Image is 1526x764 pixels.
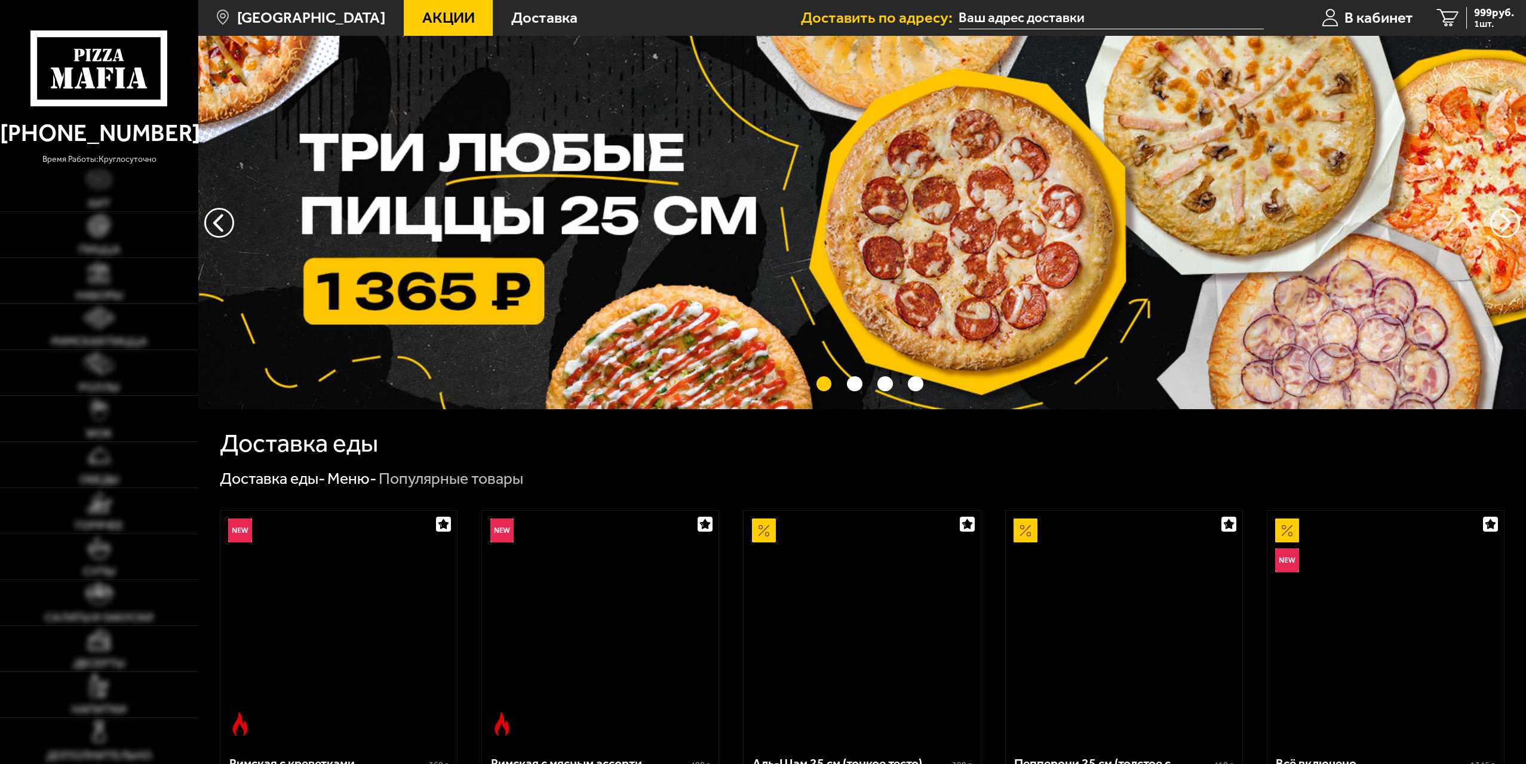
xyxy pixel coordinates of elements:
[73,658,125,669] span: Десерты
[816,376,832,392] button: точки переключения
[228,712,252,736] img: Острое блюдо
[877,376,893,392] button: точки переключения
[1275,548,1299,572] img: Новинка
[204,208,234,238] button: следующий
[847,376,862,392] button: точки переключения
[220,511,457,744] a: НовинкаОстрое блюдоРимская с креветками
[228,518,252,542] img: Новинка
[422,10,475,26] span: Акции
[511,10,578,26] span: Доставка
[1275,518,1299,542] img: Акционный
[908,376,923,392] button: точки переключения
[801,10,959,26] span: Доставить по адресу:
[1474,19,1514,29] span: 1 шт.
[1006,511,1242,744] a: АкционныйПепперони 25 см (толстое с сыром)
[51,336,147,347] span: Римская пицца
[959,7,1264,29] input: Ваш адрес доставки
[379,468,523,489] div: Популярные товары
[79,382,119,393] span: Роллы
[1474,7,1514,19] span: 999 руб.
[220,469,326,488] a: Доставка еды-
[76,290,122,301] span: Наборы
[490,712,514,736] img: Острое блюдо
[744,511,980,744] a: АкционныйАль-Шам 25 см (тонкое тесто)
[75,520,123,531] span: Горячее
[1267,511,1504,744] a: АкционныйНовинкаВсё включено
[752,518,776,542] img: Акционный
[72,704,127,715] span: Напитки
[83,566,115,577] span: Супы
[1344,10,1413,26] span: В кабинет
[86,428,112,439] span: WOK
[237,10,385,26] span: [GEOGRAPHIC_DATA]
[220,431,378,456] h1: Доставка еды
[79,244,120,255] span: Пицца
[79,474,119,485] span: Обеды
[88,198,110,209] span: Хит
[1014,518,1037,542] img: Акционный
[1490,208,1520,238] button: предыдущий
[490,518,514,542] img: Новинка
[327,469,377,488] a: Меню-
[47,750,152,761] span: Дополнительно
[45,612,153,623] span: Салаты и закуски
[482,511,719,744] a: НовинкаОстрое блюдоРимская с мясным ассорти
